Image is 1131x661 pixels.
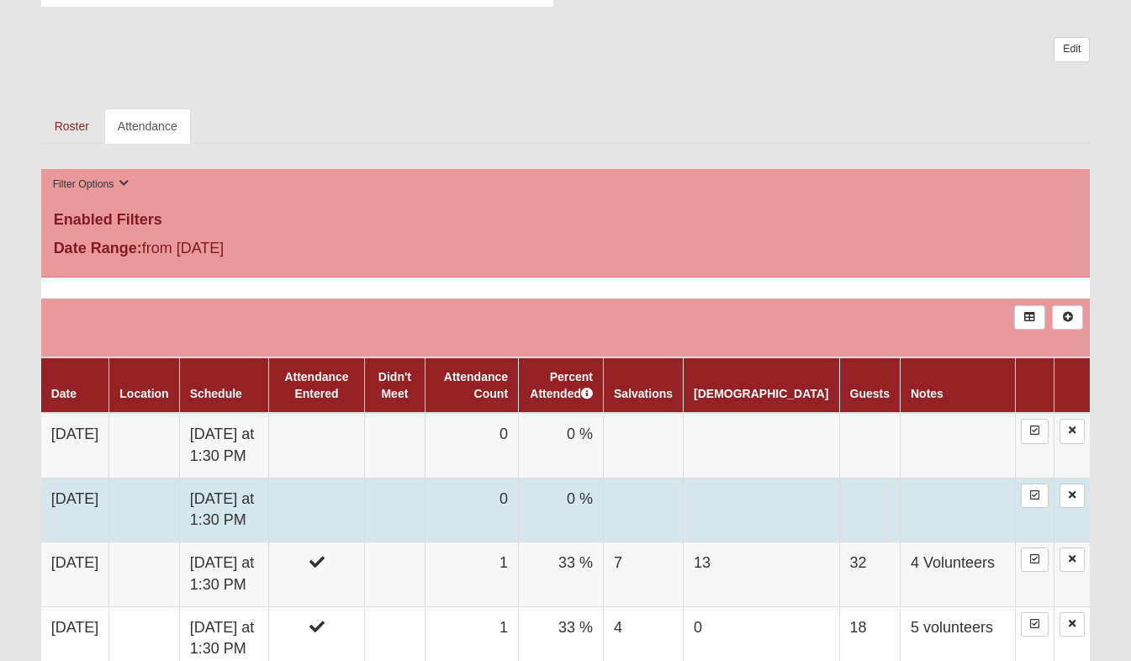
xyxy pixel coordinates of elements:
[54,237,142,260] label: Date Range:
[911,387,943,400] a: Notes
[41,542,109,606] td: [DATE]
[51,387,77,400] a: Date
[519,478,604,542] td: 0 %
[684,542,839,606] td: 13
[378,370,411,400] a: Didn't Meet
[104,108,191,144] a: Attendance
[1060,419,1085,443] a: Delete
[1021,547,1049,572] a: Enter Attendance
[1060,484,1085,508] a: Delete
[1014,305,1045,330] a: Export to Excel
[1021,484,1049,508] a: Enter Attendance
[444,370,508,400] a: Attendance Count
[54,211,1078,230] h4: Enabled Filters
[1021,419,1049,443] a: Enter Attendance
[425,478,518,542] td: 0
[530,370,593,400] a: Percent Attended
[901,542,1016,606] td: 4 Volunteers
[41,237,391,264] div: from [DATE]
[425,542,518,606] td: 1
[48,176,135,193] button: Filter Options
[425,413,518,478] td: 0
[41,413,109,478] td: [DATE]
[119,387,168,400] a: Location
[179,413,269,478] td: [DATE] at 1:30 PM
[839,542,900,606] td: 32
[1060,612,1085,637] a: Delete
[190,387,242,400] a: Schedule
[41,108,103,144] a: Roster
[284,370,348,400] a: Attendance Entered
[839,357,900,413] th: Guests
[684,357,839,413] th: [DEMOGRAPHIC_DATA]
[519,542,604,606] td: 33 %
[604,357,684,413] th: Salvations
[179,478,269,542] td: [DATE] at 1:30 PM
[1060,547,1085,572] a: Delete
[1052,305,1083,330] a: Alt+N
[41,478,109,542] td: [DATE]
[179,542,269,606] td: [DATE] at 1:30 PM
[1021,612,1049,637] a: Enter Attendance
[519,413,604,478] td: 0 %
[1054,37,1090,61] a: Edit
[604,542,684,606] td: 7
